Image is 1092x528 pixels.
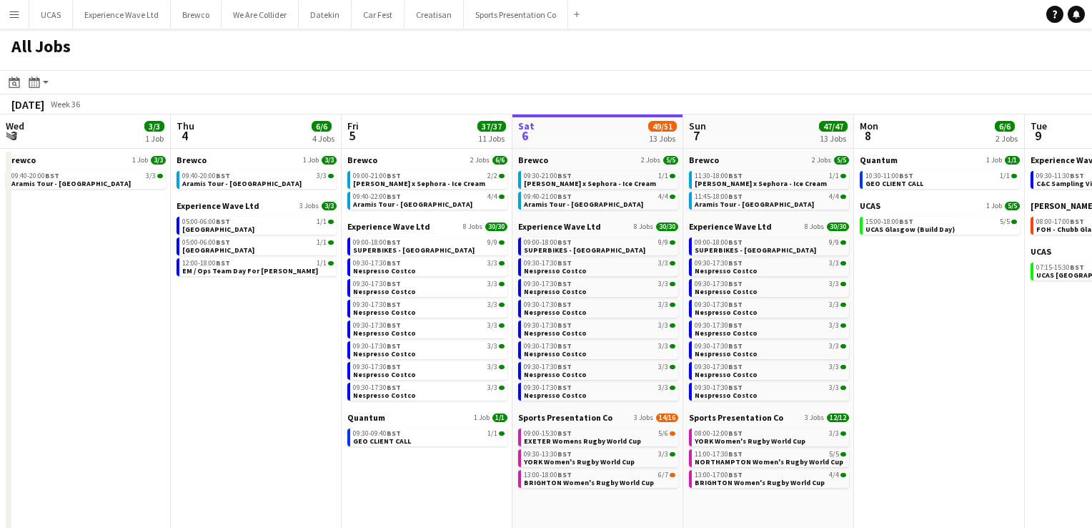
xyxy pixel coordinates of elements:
span: Nespresso Costco [695,370,758,379]
span: 09:30-17:30 [353,322,401,329]
span: 8 Jobs [634,223,653,231]
span: 07:15-15:30 [1036,264,1084,271]
span: 3 Jobs [634,414,653,422]
span: 3/3 [146,172,156,180]
span: BST [557,171,572,180]
a: 09:40-20:00BST3/3Aramis Tour - [GEOGRAPHIC_DATA] [11,171,163,187]
span: 09:00-18:00 [695,239,743,246]
span: 1/1 [487,430,497,437]
span: Nespresso Costco [353,349,416,358]
a: 05:00-06:00BST1/1[GEOGRAPHIC_DATA] [182,217,334,233]
span: 5/5 [834,156,849,165]
span: Estée Lauder x Sephora - Ice Cream [353,179,485,188]
span: 4/4 [829,193,839,200]
span: 09:30-17:30 [353,280,401,288]
a: Experience Wave Ltd8 Jobs30/30 [689,221,849,232]
div: Experience Wave Ltd3 Jobs3/305:00-06:00BST1/1[GEOGRAPHIC_DATA]05:00-06:00BST1/1[GEOGRAPHIC_DATA]1... [177,200,337,279]
span: GEO CLIENT CALL [865,179,923,188]
a: Experience Wave Ltd3 Jobs3/3 [177,200,337,211]
span: 09:30-17:30 [695,343,743,350]
span: BST [387,300,401,309]
span: Sports Presentation Co [518,412,612,423]
span: 3/3 [487,363,497,371]
span: 1/1 [1005,156,1020,165]
span: 3/3 [829,430,839,437]
span: 3/3 [151,156,166,165]
span: 3/3 [487,260,497,267]
span: BST [728,321,743,330]
span: Brewco [518,155,548,165]
span: 09:30-17:30 [524,343,572,350]
a: 09:30-17:30BST3/3Nespresso Costco [695,279,846,295]
span: 1/1 [317,260,327,267]
span: 09:30-17:30 [524,301,572,308]
span: BST [557,449,572,459]
span: 3/3 [317,172,327,180]
span: BST [216,258,230,268]
span: Nespresso Costco [524,370,587,379]
span: Experience Wave Ltd [347,221,430,232]
a: 09:30-17:30BST3/3Nespresso Costco [695,383,846,399]
a: 09:30-17:30BST3/3Nespresso Costco [353,341,505,358]
span: BST [557,192,572,201]
span: 3 Jobs [805,414,824,422]
div: Quantum1 Job1/110:30-11:00BST1/1GEO CLIENT CALL [860,155,1020,200]
span: 09:30-17:30 [353,363,401,371]
span: 3/3 [829,280,839,288]
span: Nespresso Costco [524,266,587,275]
span: NORTHAMPTON Women's Rugby World Cup [695,457,843,466]
span: 09:30-21:00 [524,172,572,180]
span: 1/1 [658,172,668,180]
span: BST [216,238,230,247]
span: UCAS [860,200,880,211]
span: BST [557,362,572,371]
span: 10:30-11:00 [865,172,913,180]
span: BST [387,258,401,268]
span: 1/1 [829,172,839,180]
span: 09:30-17:30 [353,260,401,267]
span: Nespresso Costco [353,328,416,338]
span: BST [1070,263,1084,272]
span: 2 Jobs [812,156,831,165]
span: Nespresso Costco [524,391,587,400]
span: BST [557,258,572,268]
span: Aramis Tour - Liverpool [182,179,302,188]
span: 09:30-17:30 [695,363,743,371]
span: 3/3 [658,343,668,350]
a: Brewco2 Jobs6/6 [347,155,507,165]
a: 09:30-17:30BST3/3Nespresso Costco [524,258,675,275]
span: 09:30-17:30 [353,343,401,350]
span: 1 Job [986,202,1002,210]
span: Nespresso Costco [524,349,587,358]
span: 14/16 [656,414,678,422]
span: 3/3 [658,301,668,308]
span: BST [387,383,401,392]
button: Sports Presentation Co [464,1,568,29]
a: 09:30-17:30BST3/3Nespresso Costco [524,300,675,316]
a: 09:00-18:00BST9/9SUPERBIKES - [GEOGRAPHIC_DATA] [695,238,846,254]
a: 09:30-17:30BST3/3Nespresso Costco [353,321,505,337]
span: Estée Lauder x Sephora - Ice Cream [695,179,827,188]
span: 12/12 [827,414,849,422]
span: 09:40-20:00 [182,172,230,180]
span: BST [728,429,743,438]
span: BST [728,300,743,309]
span: Brewco [347,155,377,165]
span: 09:40-20:00 [11,172,59,180]
span: 30/30 [485,223,507,231]
a: 09:30-17:30BST3/3Nespresso Costco [353,362,505,378]
a: Brewco1 Job3/3 [177,155,337,165]
span: UCAS [1031,246,1051,257]
span: 1 Job [986,156,1002,165]
span: BST [387,321,401,330]
a: Sports Presentation Co3 Jobs12/12 [689,412,849,423]
span: 3/3 [829,343,839,350]
span: Nespresso Costco [695,308,758,317]
span: 1/1 [1000,172,1010,180]
a: Sports Presentation Co3 Jobs14/16 [518,412,678,423]
span: 09:30-17:30 [524,260,572,267]
span: BST [728,449,743,459]
span: 5/6 [658,430,668,437]
span: SUPERBIKES - Donington Park [524,245,645,255]
div: Quantum1 Job1/109:30-09:40BST1/1GEO CLIENT CALL [347,412,507,449]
